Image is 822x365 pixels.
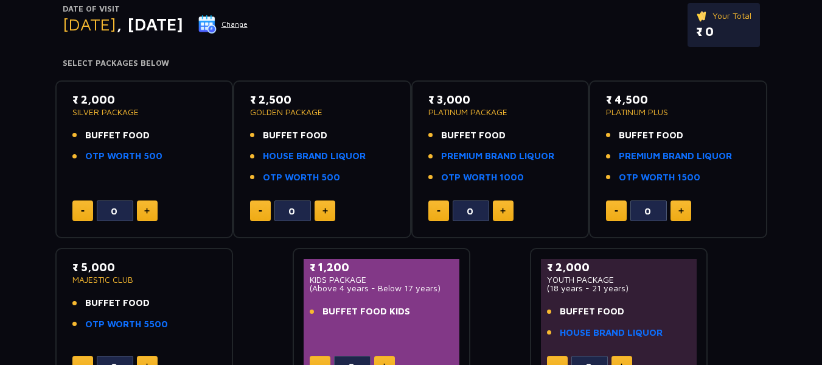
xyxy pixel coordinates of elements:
p: KIDS PACKAGE [310,275,454,284]
img: ticket [696,9,709,23]
a: OTP WORTH 5500 [85,317,168,331]
p: ₹ 0 [696,23,751,41]
p: ₹ 2,000 [72,91,217,108]
img: plus [144,208,150,214]
p: (18 years - 21 years) [547,284,691,292]
span: BUFFET FOOD [85,129,150,143]
p: ₹ 2,500 [250,91,394,108]
p: MAJESTIC CLUB [72,275,217,284]
p: ₹ 3,000 [428,91,573,108]
span: BUFFET FOOD [619,129,683,143]
img: minus [81,210,85,212]
p: ₹ 5,000 [72,259,217,275]
img: minus [259,210,262,212]
a: HOUSE BRAND LIQUOR [263,149,366,163]
p: PLATINUM PACKAGE [428,108,573,116]
p: (Above 4 years - Below 17 years) [310,284,454,292]
span: [DATE] [63,14,116,34]
p: ₹ 1,200 [310,259,454,275]
span: , [DATE] [116,14,183,34]
a: OTP WORTH 500 [263,171,340,185]
img: plus [322,208,328,214]
span: BUFFET FOOD KIDS [322,305,410,319]
a: OTP WORTH 500 [85,149,162,163]
span: BUFFET FOOD [85,296,150,310]
span: BUFFET FOOD [441,129,506,143]
span: BUFFET FOOD [263,129,327,143]
a: PREMIUM BRAND LIQUOR [441,149,554,163]
a: PREMIUM BRAND LIQUOR [619,149,732,163]
a: OTP WORTH 1500 [619,171,700,185]
a: OTP WORTH 1000 [441,171,524,185]
img: plus [678,208,684,214]
span: BUFFET FOOD [560,305,624,319]
a: HOUSE BRAND LIQUOR [560,326,663,340]
button: Change [198,15,248,34]
p: Your Total [696,9,751,23]
img: minus [615,210,618,212]
img: plus [500,208,506,214]
h4: Select Packages Below [63,58,760,68]
p: SILVER PACKAGE [72,108,217,116]
p: ₹ 2,000 [547,259,691,275]
p: PLATINUM PLUS [606,108,750,116]
p: Date of Visit [63,3,248,15]
p: YOUTH PACKAGE [547,275,691,284]
p: GOLDEN PACKAGE [250,108,394,116]
p: ₹ 4,500 [606,91,750,108]
img: minus [437,210,441,212]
